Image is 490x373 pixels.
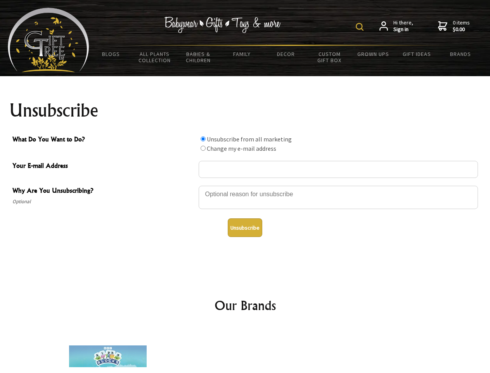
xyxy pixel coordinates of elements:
[16,296,475,315] h2: Our Brands
[453,19,470,33] span: 0 items
[9,101,481,120] h1: Unsubscribe
[393,26,413,33] strong: Sign in
[228,218,262,237] button: Unsubscribe
[164,17,281,33] img: Babywear - Gifts - Toys & more
[199,186,478,209] textarea: Why Are You Unsubscribing?
[12,134,195,146] span: What Do You Want to Do?
[199,161,478,178] input: Your E-mail Address
[439,46,483,62] a: Brands
[12,161,195,172] span: Your E-mail Address
[220,46,264,62] a: Family
[395,46,439,62] a: Gift Ideas
[351,46,395,62] a: Grown Ups
[207,135,292,143] label: Unsubscribe from all marketing
[89,46,133,62] a: BLOGS
[201,136,206,141] input: What Do You Want to Do?
[438,19,470,33] a: 0 items$0.00
[207,145,276,152] label: Change my e-mail address
[12,186,195,197] span: Why Are You Unsubscribing?
[8,8,89,72] img: Babyware - Gifts - Toys and more...
[453,26,470,33] strong: $0.00
[177,46,220,68] a: Babies & Children
[308,46,351,68] a: Custom Gift Box
[393,19,413,33] span: Hi there,
[12,197,195,206] span: Optional
[356,23,364,31] img: product search
[133,46,177,68] a: All Plants Collection
[264,46,308,62] a: Decor
[379,19,413,33] a: Hi there,Sign in
[201,146,206,151] input: What Do You Want to Do?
